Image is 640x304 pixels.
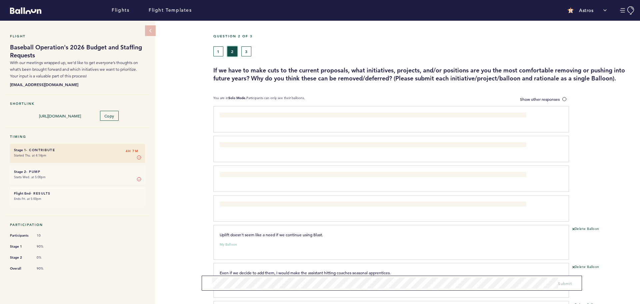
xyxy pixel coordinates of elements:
[10,254,30,261] span: Stage 2
[579,7,593,14] p: Astros
[213,34,635,38] h5: Question 2 of 3
[14,175,46,179] time: Starts Wed. at 5:00pm
[620,6,635,15] button: Manage Account
[213,66,635,82] h3: If we have to make cuts to the current proposals, what initiatives, projects, and/or positions ar...
[10,34,145,38] h5: Flight
[14,148,26,152] small: Stage 1
[10,243,30,250] span: Stage 1
[220,202,463,208] span: University Collaboration. I see the benefits here, but without clear things to study, I'd rather ...
[10,101,145,106] h5: Shortlink
[10,7,41,14] svg: Balloon
[10,265,30,272] span: Overall
[213,96,305,103] p: You are in Participants can only see their balloons.
[220,232,323,237] span: Uplift doesn't seem like a need if we continue using Blast.
[227,46,237,56] button: 2
[10,232,30,239] span: Participants
[564,4,610,17] button: Astros
[10,134,145,139] h5: Timing
[220,143,486,148] span: TruMedia/Automated Scouting Reports - I don't think this is necessary and we could better deploy ...
[14,191,30,196] small: Flight End
[228,96,246,100] b: Solo Mode.
[10,81,145,88] b: [EMAIL_ADDRESS][DOMAIN_NAME]
[37,244,57,249] span: 90%
[126,148,139,155] span: 4H 7M
[572,227,599,232] button: Delete Balloon
[220,270,391,275] span: Even if we decide to add them, I would make the assistant hitting coaches seasonal apprentices.
[14,191,141,196] h6: - Results
[37,233,57,238] span: 10
[520,96,560,102] span: Show other responses
[572,265,599,270] button: Delete Balloon
[213,46,223,56] button: 1
[10,43,145,59] h1: Baseball Operation's 2026 Budget and Staffing Requests
[241,46,251,56] button: 3
[104,113,114,118] span: Copy
[220,113,434,118] span: Digital Draft Board. I think this would be great to have and possibly add value beyond amateur, b...
[10,223,145,227] h5: Participation
[100,111,119,121] button: Copy
[37,255,57,260] span: 0%
[112,7,129,14] a: Flights
[14,170,141,174] h6: - Pump
[14,170,26,174] small: Stage 2
[10,60,138,78] span: With our meetings wrapped up, we’d like to get everyone’s thoughts on what’s been brought forward...
[5,7,41,14] a: Balloon
[149,7,192,14] a: Flight Templates
[558,281,572,286] span: Submit
[37,266,57,271] span: 90%
[220,243,237,246] small: My Balloon
[14,197,41,201] time: Ends Fri. at 5:00pm
[14,148,141,152] h6: - Contribute
[220,173,350,178] span: Uplift. Sounds like BlastMotion would cover most of the capabilities here.
[14,153,46,158] time: Started Thu. at 4:14pm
